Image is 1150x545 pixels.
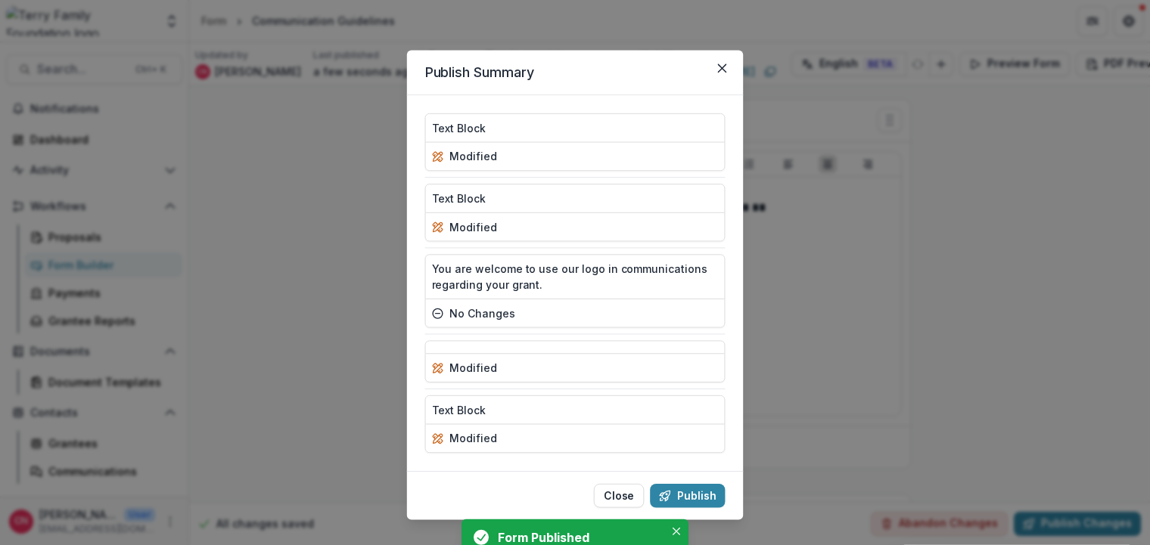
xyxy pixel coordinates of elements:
[407,51,743,96] header: Publish Summary
[650,484,725,508] button: Publish
[667,522,685,540] button: Close
[449,430,496,446] p: modified
[449,360,496,376] p: modified
[710,56,735,80] button: Close
[432,261,719,293] p: You are welcome to use our logo in communications regarding your grant.
[432,120,486,136] p: Text Block
[449,305,514,321] p: no changes
[594,484,644,508] button: Close
[449,148,496,164] p: modified
[449,219,496,235] p: modified
[432,402,486,418] p: Text Block
[432,190,486,206] p: Text Block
